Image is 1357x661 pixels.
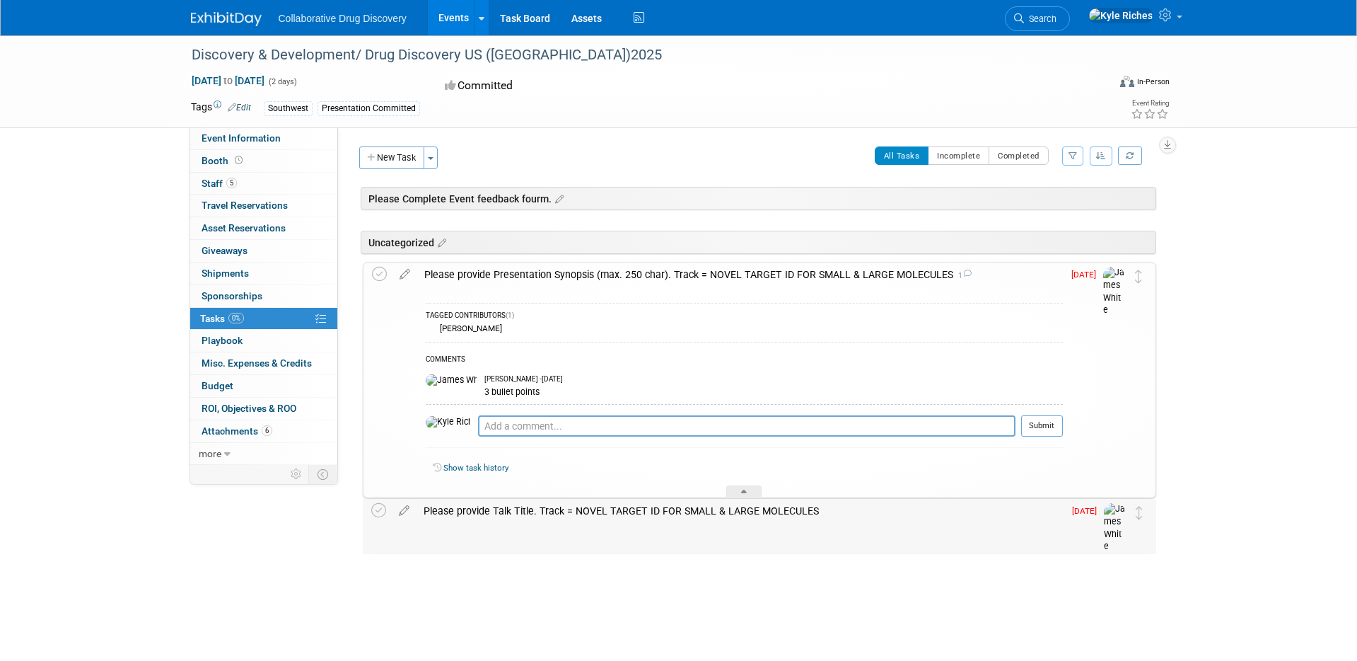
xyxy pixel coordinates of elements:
[953,271,972,280] span: 1
[190,173,337,195] a: Staff5
[221,75,235,86] span: to
[392,505,417,517] a: edit
[190,398,337,420] a: ROI, Objectives & ROO
[190,195,337,217] a: Travel Reservations
[1135,270,1142,283] i: Move task
[1103,267,1124,317] img: James White
[1005,6,1070,31] a: Search
[434,235,446,249] a: Edit sections
[441,74,753,98] div: Committed
[436,323,502,333] div: [PERSON_NAME]
[190,330,337,352] a: Playbook
[1072,506,1104,516] span: [DATE]
[191,100,251,116] td: Tags
[359,146,424,169] button: New Task
[308,465,337,483] td: Toggle Event Tabs
[1118,146,1142,165] a: Refresh
[190,217,337,239] a: Asset Reservations
[190,150,337,172] a: Booth
[202,357,312,369] span: Misc. Expenses & Credits
[1120,76,1134,87] img: Format-Inperson.png
[202,222,286,234] span: Asset Reservations
[199,448,221,459] span: more
[202,290,262,301] span: Sponsorships
[417,499,1064,523] div: Please provide Talk Title. Track = NOVEL TARGET ID FOR SMALL & LARGE MOLECULES
[202,268,249,279] span: Shipments
[202,132,281,144] span: Event Information
[443,463,508,473] a: Show task history
[202,425,272,437] span: Attachments
[279,13,407,24] span: Collaborative Drug Discovery
[361,187,1156,210] div: Please Complete Event feedback fourm.
[1071,270,1103,280] span: [DATE]
[200,313,244,324] span: Tasks
[426,353,1063,368] div: COMMENTS
[232,155,245,166] span: Booth not reserved yet
[191,74,265,87] span: [DATE] [DATE]
[361,231,1156,254] div: Uncategorized
[202,155,245,166] span: Booth
[190,240,337,262] a: Giveaways
[228,103,251,113] a: Edit
[552,191,564,205] a: Edit sections
[190,352,337,374] a: Misc. Expenses & Credits
[202,335,243,346] span: Playbook
[262,425,272,436] span: 6
[202,200,288,211] span: Travel Reservations
[190,263,337,284] a: Shipments
[1136,76,1170,87] div: In-Person
[202,178,237,189] span: Staff
[875,146,929,165] button: All Tasks
[284,465,309,483] td: Personalize Event Tab Strip
[190,420,337,442] a: Attachments6
[190,375,337,397] a: Budget
[202,380,233,391] span: Budget
[417,263,1063,287] div: Please provide Presentation Synopsis (max. 250 char). Track = NOVEL TARGET ID FOR SMALL & LARGE M...
[267,77,297,86] span: (2 days)
[190,127,337,149] a: Event Information
[228,313,244,323] span: 0%
[190,443,337,465] a: more
[1131,100,1169,107] div: Event Rating
[484,374,563,384] span: [PERSON_NAME] - [DATE]
[264,101,313,116] div: Southwest
[187,42,1087,68] div: Discovery & Development/ Drug Discovery US ([GEOGRAPHIC_DATA])2025
[1021,415,1063,437] button: Submit
[190,308,337,330] a: Tasks0%
[190,285,337,307] a: Sponsorships
[426,311,1063,323] div: TAGGED CONTRIBUTORS
[202,403,296,414] span: ROI, Objectives & ROO
[506,311,514,319] span: (1)
[1025,74,1170,95] div: Event Format
[928,146,989,165] button: Incomplete
[426,374,477,387] img: James White
[989,146,1049,165] button: Completed
[426,416,471,429] img: Kyle Riches
[1024,13,1056,24] span: Search
[1136,506,1143,519] i: Move task
[318,101,420,116] div: Presentation Committed
[202,245,247,256] span: Giveaways
[1104,503,1125,553] img: James White
[191,12,262,26] img: ExhibitDay
[226,178,237,188] span: 5
[484,384,1063,398] div: 3 bullet points
[392,268,417,281] a: edit
[1088,8,1153,23] img: Kyle Riches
